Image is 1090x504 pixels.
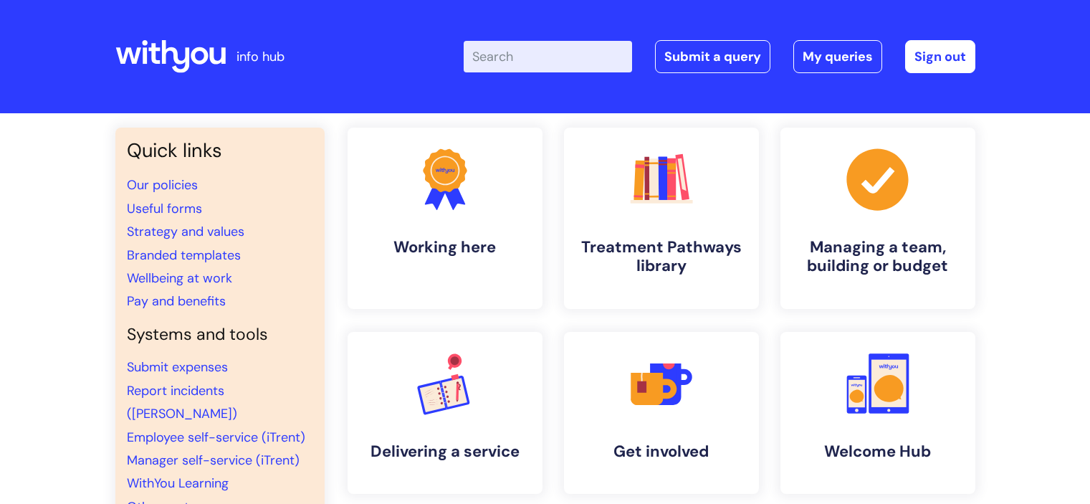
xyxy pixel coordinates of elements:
[127,358,228,376] a: Submit expenses
[236,45,285,68] p: info hub
[780,128,975,309] a: Managing a team, building or budget
[780,332,975,494] a: Welcome Hub
[127,452,300,469] a: Manager self-service (iTrent)
[905,40,975,73] a: Sign out
[792,238,964,276] h4: Managing a team, building or budget
[575,238,747,276] h4: Treatment Pathways library
[793,40,882,73] a: My queries
[359,238,531,257] h4: Working here
[127,325,313,345] h4: Systems and tools
[564,332,759,494] a: Get involved
[127,382,237,422] a: Report incidents ([PERSON_NAME])
[348,332,542,494] a: Delivering a service
[348,128,542,309] a: Working here
[127,176,198,194] a: Our policies
[655,40,770,73] a: Submit a query
[127,200,202,217] a: Useful forms
[359,442,531,461] h4: Delivering a service
[575,442,747,461] h4: Get involved
[564,128,759,309] a: Treatment Pathways library
[127,247,241,264] a: Branded templates
[464,40,975,73] div: | -
[127,293,226,310] a: Pay and benefits
[127,223,244,240] a: Strategy and values
[127,139,313,162] h3: Quick links
[127,475,229,492] a: WithYou Learning
[792,442,964,461] h4: Welcome Hub
[127,270,232,287] a: Wellbeing at work
[464,41,632,72] input: Search
[127,429,305,446] a: Employee self-service (iTrent)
